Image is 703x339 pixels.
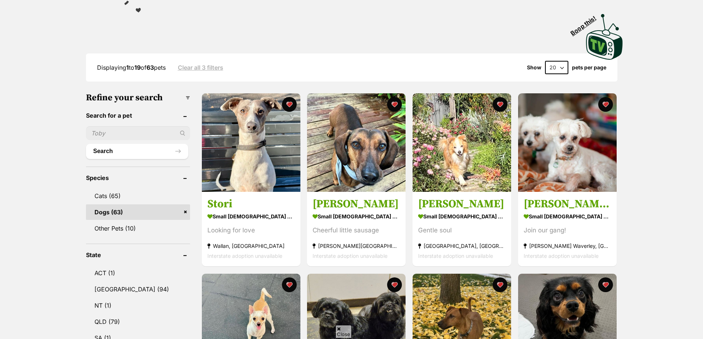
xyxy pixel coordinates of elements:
[518,93,617,192] img: Wally and Ollie Peggotty - Maltese Dog
[86,298,190,313] a: NT (1)
[524,226,611,236] div: Join our gang!
[86,112,190,119] header: Search for a pet
[572,65,606,70] label: pets per page
[524,211,611,222] strong: small [DEMOGRAPHIC_DATA] Dog
[493,277,507,292] button: favourite
[86,188,190,204] a: Cats (65)
[569,10,603,37] span: Boop this!
[524,241,611,251] strong: [PERSON_NAME] Waverley, [GEOGRAPHIC_DATA]
[86,281,190,297] a: [GEOGRAPHIC_DATA] (94)
[335,325,352,338] span: Close
[418,226,506,236] div: Gentle soul
[207,253,282,259] span: Interstate adoption unavailable
[586,14,623,60] img: PetRescue TV logo
[282,97,296,112] button: favourite
[202,93,300,192] img: Stori - Whippet Dog
[86,204,190,220] a: Dogs (63)
[313,241,400,251] strong: [PERSON_NAME][GEOGRAPHIC_DATA], [GEOGRAPHIC_DATA]
[598,277,613,292] button: favourite
[387,277,402,292] button: favourite
[527,65,541,70] span: Show
[126,64,129,71] strong: 1
[147,64,154,71] strong: 63
[518,192,617,267] a: [PERSON_NAME] and [PERSON_NAME] small [DEMOGRAPHIC_DATA] Dog Join our gang! [PERSON_NAME] Waverle...
[178,64,223,71] a: Clear all 3 filters
[598,97,613,112] button: favourite
[413,93,511,192] img: Max Quinnell - Pomeranian Dog
[207,197,295,211] h3: Stori
[418,241,506,251] strong: [GEOGRAPHIC_DATA], [GEOGRAPHIC_DATA]
[313,211,400,222] strong: small [DEMOGRAPHIC_DATA] Dog
[493,97,507,112] button: favourite
[207,211,295,222] strong: small [DEMOGRAPHIC_DATA] Dog
[86,221,190,236] a: Other Pets (10)
[207,226,295,236] div: Looking for love
[313,197,400,211] h3: [PERSON_NAME]
[86,126,190,140] input: Toby
[202,192,300,267] a: Stori small [DEMOGRAPHIC_DATA] Dog Looking for love Wallan, [GEOGRAPHIC_DATA] Interstate adoption...
[524,253,599,259] span: Interstate adoption unavailable
[86,144,188,159] button: Search
[418,211,506,222] strong: small [DEMOGRAPHIC_DATA] Dog
[86,174,190,181] header: Species
[282,277,296,292] button: favourite
[86,252,190,258] header: State
[86,314,190,329] a: QLD (79)
[207,241,295,251] strong: Wallan, [GEOGRAPHIC_DATA]
[86,93,190,103] h3: Refine your search
[524,197,611,211] h3: [PERSON_NAME] and [PERSON_NAME]
[313,226,400,236] div: Cheerful little sausage
[97,64,166,71] span: Displaying to of pets
[307,192,406,267] a: [PERSON_NAME] small [DEMOGRAPHIC_DATA] Dog Cheerful little sausage [PERSON_NAME][GEOGRAPHIC_DATA]...
[86,265,190,281] a: ACT (1)
[418,197,506,211] h3: [PERSON_NAME]
[413,192,511,267] a: [PERSON_NAME] small [DEMOGRAPHIC_DATA] Dog Gentle soul [GEOGRAPHIC_DATA], [GEOGRAPHIC_DATA] Inter...
[586,7,623,61] a: Boop this!
[418,253,493,259] span: Interstate adoption unavailable
[387,97,402,112] button: favourite
[313,253,387,259] span: Interstate adoption unavailable
[134,64,141,71] strong: 19
[307,93,406,192] img: Frankie Silvanus - Dachshund Dog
